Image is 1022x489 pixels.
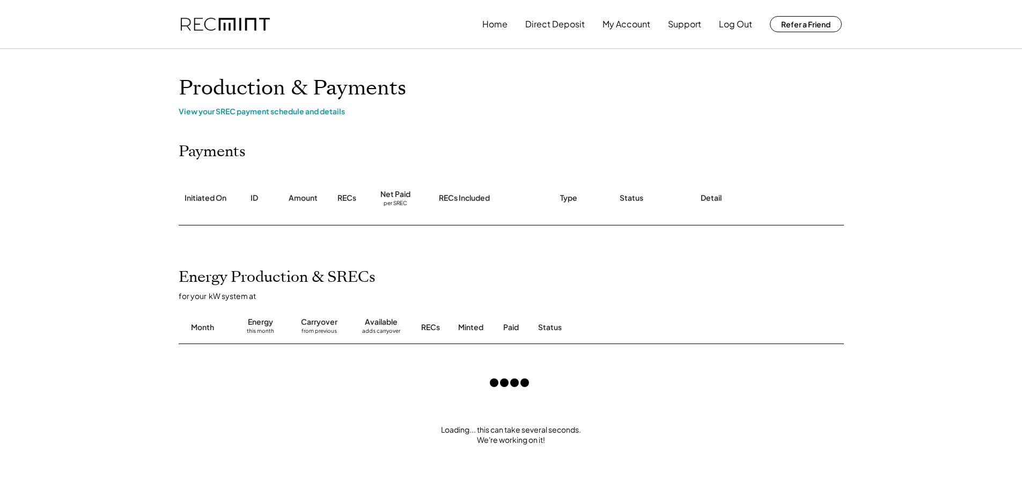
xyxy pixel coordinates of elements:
[337,193,356,203] div: RECs
[384,200,407,208] div: per SREC
[439,193,490,203] div: RECs Included
[421,322,440,333] div: RECs
[179,76,844,101] h1: Production & Payments
[181,18,270,31] img: recmint-logotype%403x.png
[525,13,585,35] button: Direct Deposit
[247,327,274,338] div: this month
[668,13,701,35] button: Support
[560,193,577,203] div: Type
[602,13,650,35] button: My Account
[289,193,318,203] div: Amount
[185,193,226,203] div: Initiated On
[770,16,842,32] button: Refer a Friend
[503,322,519,333] div: Paid
[365,317,398,327] div: Available
[538,322,720,333] div: Status
[191,322,214,333] div: Month
[179,106,844,116] div: View your SREC payment schedule and details
[701,193,722,203] div: Detail
[482,13,508,35] button: Home
[302,327,337,338] div: from previous
[251,193,258,203] div: ID
[179,143,246,161] h2: Payments
[458,322,483,333] div: Minted
[301,317,337,327] div: Carryover
[179,268,376,287] h2: Energy Production & SRECs
[719,13,752,35] button: Log Out
[362,327,400,338] div: adds carryover
[179,291,855,301] div: for your kW system at
[248,317,273,327] div: Energy
[620,193,643,203] div: Status
[380,189,410,200] div: Net Paid
[168,425,855,446] div: Loading... this can take several seconds. We're working on it!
